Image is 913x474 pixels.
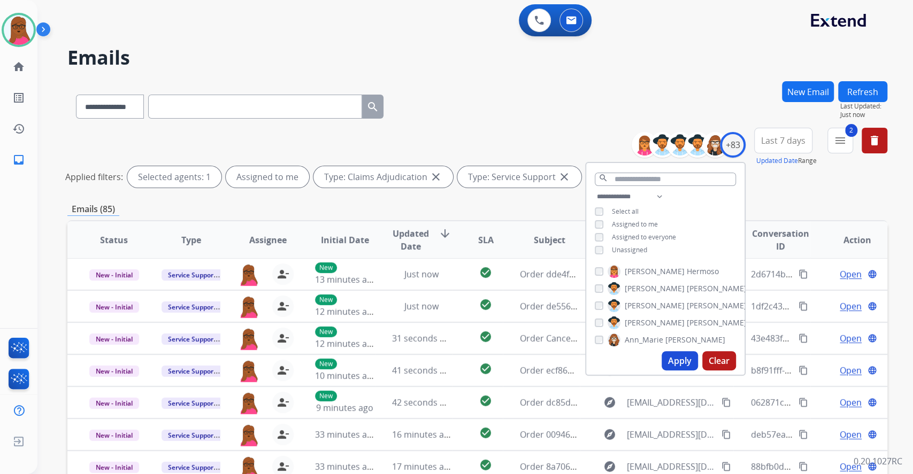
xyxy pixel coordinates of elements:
[12,91,25,104] mat-icon: list_alt
[750,227,810,253] span: Conversation ID
[315,274,377,285] span: 13 minutes ago
[603,396,616,409] mat-icon: explore
[868,134,881,147] mat-icon: delete
[89,301,139,313] span: New - Initial
[12,60,25,73] mat-icon: home
[761,138,805,143] span: Last 7 days
[799,269,808,279] mat-icon: content_copy
[162,301,223,313] span: Service Support
[315,370,377,382] span: 10 minutes ago
[392,364,455,376] span: 41 seconds ago
[89,398,139,409] span: New - Initial
[520,300,707,312] span: Order de556740-c597-4a0f-99a0-e640e464f22d
[799,301,808,311] mat-icon: content_copy
[612,232,676,242] span: Assigned to everyone
[316,402,373,414] span: 9 minutes ago
[558,170,571,183] mat-icon: close
[687,283,747,294] span: [PERSON_NAME]
[313,166,453,188] div: Type: Claims Adjudication
[754,128,812,153] button: Last 7 days
[520,429,711,440] span: Order 0094647e-7e22-44c3-a285-d9e2a0d8cb17
[840,460,862,473] span: Open
[315,429,377,440] span: 33 minutes ago
[238,263,259,286] img: agent-avatar
[854,455,902,468] p: 0.20.1027RC
[277,460,289,473] mat-icon: person_remove
[226,166,309,188] div: Assigned to me
[687,317,747,328] span: [PERSON_NAME]
[238,296,259,318] img: agent-avatar
[479,298,492,311] mat-icon: check_circle
[277,364,289,377] mat-icon: person_remove
[782,81,834,102] button: New Email
[625,300,685,311] span: [PERSON_NAME]
[612,207,639,216] span: Select all
[277,332,289,345] mat-icon: person_remove
[750,397,906,408] span: 062871cf-e842-4d5f-8837-bcf10fc022c2
[479,426,492,439] mat-icon: check_circle
[162,398,223,409] span: Service Support
[277,300,289,313] mat-icon: person_remove
[392,461,454,472] span: 17 minutes ago
[238,360,259,382] img: agent-avatar
[479,459,492,471] mat-icon: check_circle
[67,203,119,216] p: Emails (85)
[612,245,647,254] span: Unassigned
[625,283,685,294] span: [PERSON_NAME]
[840,111,887,119] span: Just now
[238,424,259,446] img: agent-avatar
[840,332,862,345] span: Open
[840,102,887,111] span: Last Updated:
[750,268,912,280] span: 2d6714bd-ef73-4153-8dd3-0fe83935afd8
[89,430,139,441] span: New - Initial
[315,306,377,317] span: 12 minutes ago
[89,333,139,345] span: New - Initial
[520,364,703,376] span: Order ecf86e78-72c3-484b-a483-ccf11f506685
[277,268,289,281] mat-icon: person_remove
[722,462,731,471] mat-icon: content_copy
[665,335,725,345] span: [PERSON_NAME]
[845,124,857,137] span: 2
[439,227,451,240] mat-icon: arrow_downward
[810,221,887,259] th: Action
[249,234,287,246] span: Assignee
[100,234,128,246] span: Status
[404,268,439,280] span: Just now
[840,428,862,441] span: Open
[479,394,492,407] mat-icon: check_circle
[599,173,608,183] mat-icon: search
[627,428,716,441] span: [EMAIL_ADDRESS][DOMAIN_NAME]
[840,268,862,281] span: Open
[627,460,716,473] span: [EMAIL_ADDRESS][DOMAIN_NAME]
[799,366,808,375] mat-icon: content_copy
[868,333,877,343] mat-icon: language
[799,430,808,439] mat-icon: content_copy
[687,266,719,277] span: Hermoso
[366,100,379,113] mat-icon: search
[404,300,439,312] span: Just now
[67,47,887,68] h2: Emails
[612,220,658,229] span: Assigned to me
[799,462,808,471] mat-icon: content_copy
[625,317,685,328] span: [PERSON_NAME]
[162,430,223,441] span: Service Support
[868,366,877,375] mat-icon: language
[520,268,709,280] span: Order dde4f2af-adb9-45e2-8063-00a10de9253e
[627,396,716,409] span: [EMAIL_ADDRESS][DOMAIN_NAME]
[722,430,731,439] mat-icon: content_copy
[750,364,908,376] span: b8f91fff-b7cf-4da4-b202-8cdbd73b1509
[520,397,713,408] span: Order dc85ddeb-3971-4c1d-9cb6-8381950384ad
[315,461,377,472] span: 33 minutes ago
[479,330,492,343] mat-icon: check_circle
[162,366,223,377] span: Service Support
[89,269,139,281] span: New - Initial
[662,351,698,370] button: Apply
[840,364,862,377] span: Open
[127,166,221,188] div: Selected agents: 1
[534,234,565,246] span: Subject
[756,156,817,165] span: Range
[315,294,337,305] p: New
[89,366,139,377] span: New - Initial
[162,462,223,473] span: Service Support
[838,81,887,102] button: Refresh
